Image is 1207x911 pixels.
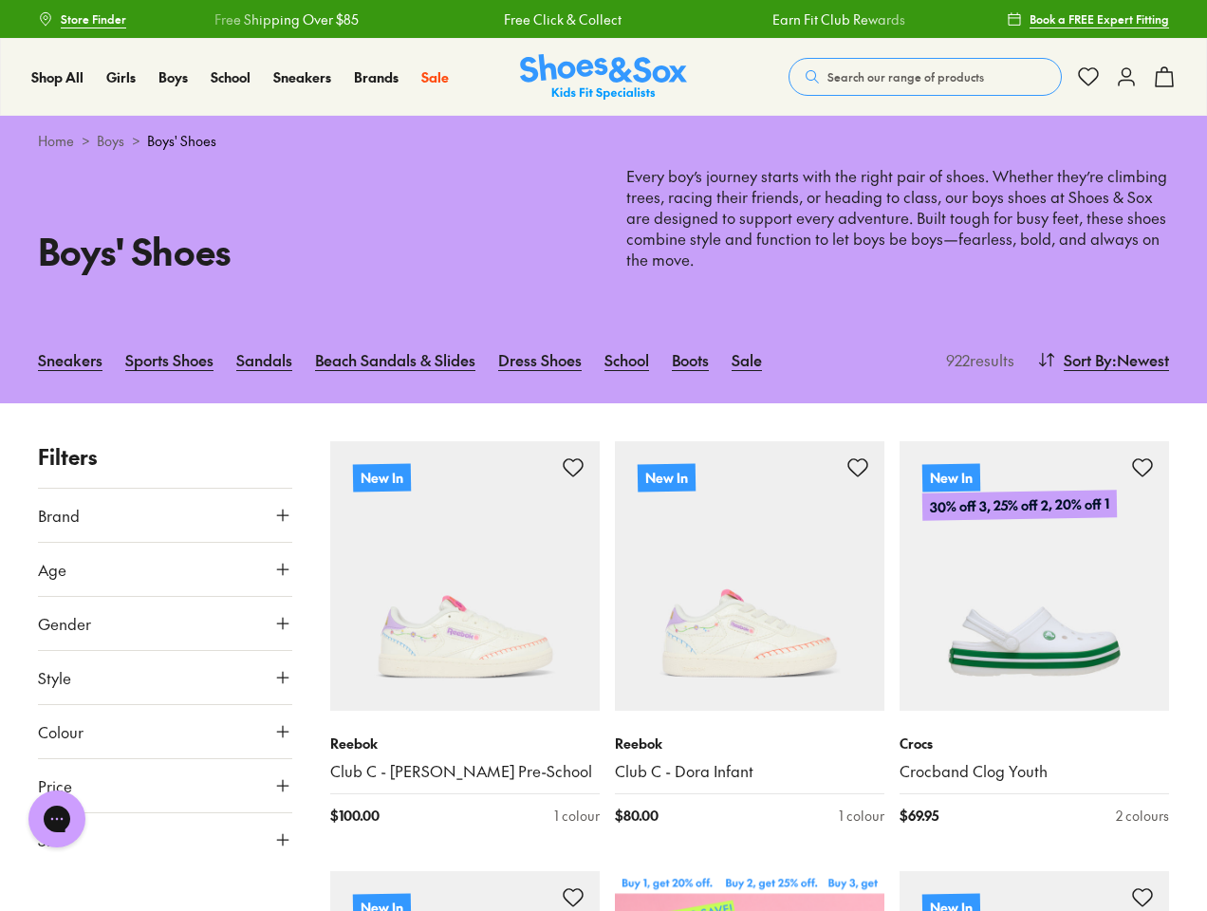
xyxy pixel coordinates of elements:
div: 2 colours [1116,806,1169,826]
span: Search our range of products [827,68,984,85]
a: Girls [106,67,136,87]
a: Sale [421,67,449,87]
img: SNS_Logo_Responsive.svg [520,54,687,101]
span: Shop All [31,67,84,86]
div: 1 colour [554,806,600,826]
p: 30% off 3, 25% off 2, 20% off 1 [922,490,1117,521]
span: Age [38,558,66,581]
a: Home [38,131,74,151]
span: Sneakers [273,67,331,86]
a: Brands [354,67,399,87]
button: Search our range of products [789,58,1062,96]
p: Crocs [900,734,1169,753]
span: Brand [38,504,80,527]
span: Colour [38,720,84,743]
span: Book a FREE Expert Fitting [1030,10,1169,28]
a: Sports Shoes [125,339,214,381]
button: Age [38,543,292,596]
p: Reebok [330,734,600,753]
span: $ 80.00 [615,806,659,826]
a: Earn Fit Club Rewards [771,9,904,29]
a: New In [330,441,600,711]
a: New In [615,441,884,711]
a: Sneakers [273,67,331,87]
button: Brand [38,489,292,542]
a: Club C - Dora Infant [615,761,884,782]
button: Colour [38,705,292,758]
a: Crocband Clog Youth [900,761,1169,782]
button: Size [38,813,292,866]
a: New In30% off 3, 25% off 2, 20% off 1 [900,441,1169,711]
p: New In [638,463,696,492]
a: School [604,339,649,381]
a: Beach Sandals & Slides [315,339,475,381]
a: Sneakers [38,339,102,381]
span: : Newest [1112,348,1169,371]
span: Store Finder [61,10,126,28]
button: Gender [38,597,292,650]
span: School [211,67,251,86]
span: $ 100.00 [330,806,380,826]
span: Sort By [1064,348,1112,371]
a: Sale [732,339,762,381]
span: Sale [421,67,449,86]
a: Free Click & Collect [503,9,621,29]
button: Sort By:Newest [1037,339,1169,381]
a: Boys [158,67,188,87]
span: Girls [106,67,136,86]
span: Style [38,666,71,689]
span: Boys' Shoes [147,131,216,151]
span: Brands [354,67,399,86]
a: Boots [672,339,709,381]
a: Shoes & Sox [520,54,687,101]
a: Free Shipping Over $85 [214,9,358,29]
a: Boys [97,131,124,151]
span: Price [38,774,72,797]
a: Sandals [236,339,292,381]
button: Style [38,651,292,704]
iframe: Gorgias live chat messenger [19,784,95,854]
button: Price [38,759,292,812]
p: Every boy’s journey starts with the right pair of shoes. Whether they’re climbing trees, racing t... [626,166,1169,270]
span: $ 69.95 [900,806,938,826]
h1: Boys' Shoes [38,224,581,278]
p: New In [922,463,980,492]
p: 922 results [938,348,1014,371]
a: Dress Shoes [498,339,582,381]
div: 1 colour [839,806,884,826]
span: Gender [38,612,91,635]
div: > > [38,131,1169,151]
a: Book a FREE Expert Fitting [1007,2,1169,36]
p: New In [353,463,411,492]
a: Club C - [PERSON_NAME] Pre-School [330,761,600,782]
a: Store Finder [38,2,126,36]
a: Shop All [31,67,84,87]
a: School [211,67,251,87]
p: Filters [38,441,292,473]
span: Boys [158,67,188,86]
p: Reebok [615,734,884,753]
